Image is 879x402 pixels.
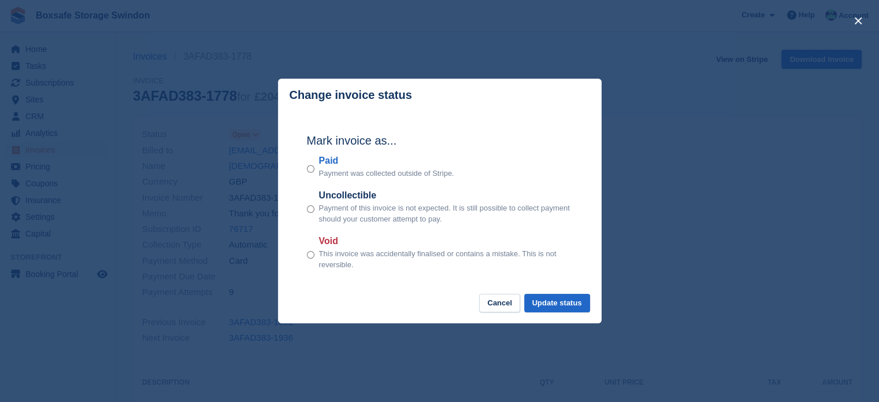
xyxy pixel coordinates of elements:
p: Payment was collected outside of Stripe. [319,168,454,179]
button: Update status [524,294,590,313]
label: Void [319,234,573,248]
button: Cancel [479,294,520,313]
p: This invoice was accidentally finalised or contains a mistake. This is not reversible. [319,248,573,271]
p: Change invoice status [290,88,412,102]
label: Uncollectible [319,189,573,202]
h2: Mark invoice as... [307,132,573,149]
button: close [849,12,867,30]
p: Payment of this invoice is not expected. It is still possible to collect payment should your cust... [319,202,573,225]
label: Paid [319,154,454,168]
